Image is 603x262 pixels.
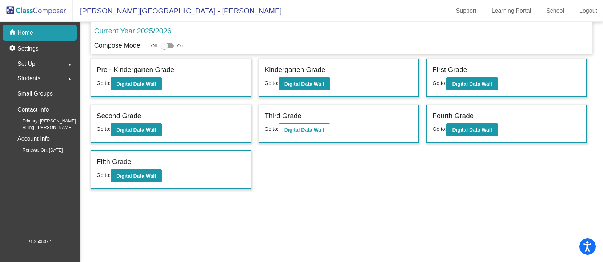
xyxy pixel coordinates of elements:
p: Home [17,28,33,37]
span: On [177,43,183,49]
b: Digital Data Wall [116,81,156,87]
button: Digital Data Wall [446,77,498,90]
button: Digital Data Wall [111,169,162,182]
b: Digital Data Wall [452,127,492,133]
span: Go to: [97,172,111,178]
span: Go to: [97,126,111,132]
span: [PERSON_NAME][GEOGRAPHIC_DATA] - [PERSON_NAME] [73,5,282,17]
mat-icon: arrow_right [65,60,74,69]
span: Go to: [265,126,279,132]
label: Fourth Grade [432,111,474,121]
button: Digital Data Wall [279,77,330,90]
label: Fifth Grade [97,157,131,167]
b: Digital Data Wall [284,127,324,133]
span: Students [17,73,40,84]
mat-icon: home [9,28,17,37]
span: Primary: [PERSON_NAME] [11,118,76,124]
a: School [540,5,570,17]
a: Learning Portal [486,5,537,17]
p: Compose Mode [94,41,140,51]
span: Billing: [PERSON_NAME] [11,124,72,131]
span: Go to: [432,126,446,132]
label: Kindergarten Grade [265,65,326,75]
span: Go to: [265,80,279,86]
span: Go to: [432,80,446,86]
label: Second Grade [97,111,141,121]
p: Account Info [17,134,50,144]
label: Third Grade [265,111,301,121]
a: Logout [574,5,603,17]
label: First Grade [432,65,467,75]
b: Digital Data Wall [116,173,156,179]
button: Digital Data Wall [111,123,162,136]
p: Current Year 2025/2026 [94,25,171,36]
b: Digital Data Wall [284,81,324,87]
b: Digital Data Wall [116,127,156,133]
label: Pre - Kindergarten Grade [97,65,174,75]
a: Support [450,5,482,17]
button: Digital Data Wall [279,123,330,136]
b: Digital Data Wall [452,81,492,87]
button: Digital Data Wall [446,123,498,136]
mat-icon: settings [9,44,17,53]
p: Contact Info [17,105,49,115]
span: Renewal On: [DATE] [11,147,63,153]
mat-icon: arrow_right [65,75,74,84]
span: Off [151,43,157,49]
span: Go to: [97,80,111,86]
span: Set Up [17,59,35,69]
button: Digital Data Wall [111,77,162,90]
p: Small Groups [17,89,53,99]
p: Settings [17,44,39,53]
